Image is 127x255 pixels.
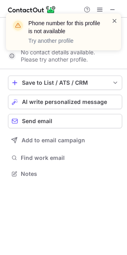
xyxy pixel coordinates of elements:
button: Find work email [8,152,122,163]
img: warning [12,19,24,32]
span: Find work email [21,154,119,161]
span: Notes [21,170,119,177]
span: Send email [22,118,52,124]
span: Add to email campaign [22,137,85,143]
button: Add to email campaign [8,133,122,147]
div: Save to List / ATS / CRM [22,80,108,86]
p: Try another profile [28,37,102,45]
img: ContactOut v5.3.10 [8,5,56,14]
header: Phone number for this profile is not available [28,19,102,35]
button: Send email [8,114,122,128]
button: Notes [8,168,122,179]
span: AI write personalized message [22,99,107,105]
button: AI write personalized message [8,95,122,109]
button: save-profile-one-click [8,76,122,90]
